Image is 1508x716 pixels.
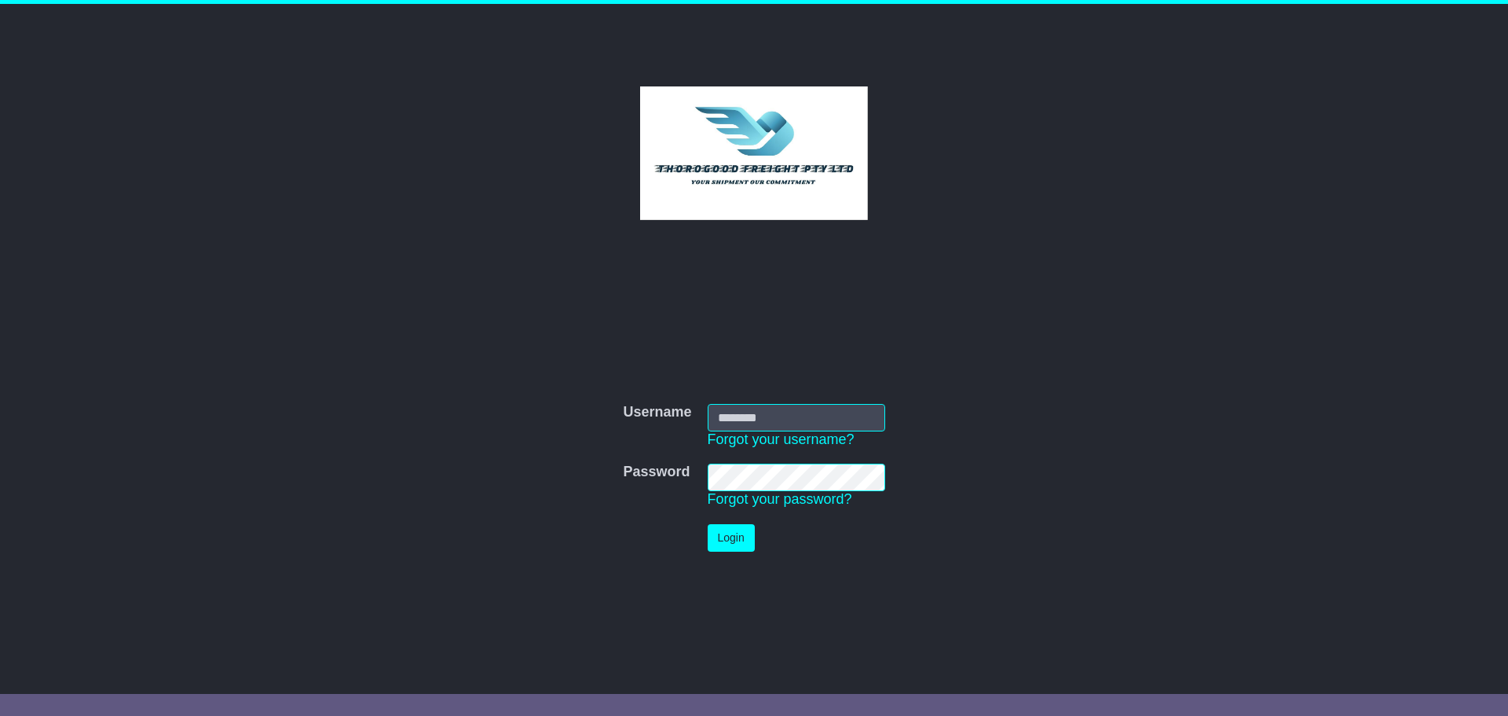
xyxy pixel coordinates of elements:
[623,404,691,421] label: Username
[708,524,755,552] button: Login
[708,431,855,447] a: Forgot your username?
[623,464,690,481] label: Password
[708,491,852,507] a: Forgot your password?
[640,86,869,220] img: Thorogood Freight Pty Ltd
